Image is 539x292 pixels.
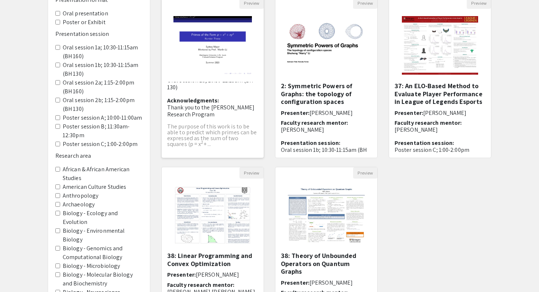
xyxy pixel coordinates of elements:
[63,183,126,191] label: American Culture Studies
[63,191,98,200] label: Anthropology
[280,179,373,252] img: <p>38: Theory of Unbounded Operators on Quantum Graphs</p>
[395,9,485,82] img: <p>37: An ELO-Based Method to Evaluate Player Performance in League of Legends Esports</p>
[63,200,95,209] label: Archaeology
[281,252,372,276] h5: 38: Theory of Unbounded Operators on Quantum Graphs
[63,270,143,288] label: Biology - Molecular Biology and Biochemistry
[63,43,143,61] label: Oral session 1a; 10:30-11:15am (BH 160)
[395,139,454,147] span: Presentation session:
[281,139,340,147] span: Presentation session:
[275,14,377,77] img: <p>2: Symmetric Powers of Graphs: the topology of configuration spaces</p>
[63,244,143,262] label: Biology - Genomics and Computational Biology
[281,82,372,106] h5: 2: Symmetric Powers of Graphs: the topology of configuration spaces
[167,271,258,278] h6: Presenter:
[167,252,258,267] h5: 38: Linear Programming and Convex Optimization
[63,78,143,96] label: Oral session 2a; 1:15-2:00pm (BH 160)
[63,9,108,18] label: Oral presentation
[167,179,258,252] img: <p>38: Linear Programming and Convex Optimization</p>
[55,30,143,37] h6: Presentation session
[167,104,258,118] p: Thank you to the [PERSON_NAME] Research Program
[281,109,372,116] h6: Presenter:
[395,126,485,133] p: [PERSON_NAME]
[423,109,466,117] span: [PERSON_NAME]
[63,113,142,122] label: Poster session A; 10:00-11:00am
[167,281,234,289] span: Faculty research mentor:
[281,126,372,133] p: [PERSON_NAME]
[309,109,353,117] span: [PERSON_NAME]
[167,77,258,91] p: Oral session 1b; 10:30-11:15am (BH 130)
[167,124,258,147] p: The purpose of this work is to be able to predict which primes can be expressed as the sum of two...
[395,119,462,127] span: Faculty research mentor:
[281,119,348,127] span: Faculty research mentor:
[281,146,372,160] p: Oral session 1b; 10:30-11:15am (BH 130)
[167,97,219,104] span: Acknowledgments:
[63,122,143,140] label: Poster session B; 11:30am-12:30pm
[281,279,372,286] h6: Presenter:
[395,82,485,106] h5: 37: An ELO-Based Method to Evaluate Player Performance in League of Legends Esports
[5,259,31,287] iframe: Chat
[63,18,106,27] label: Poster or Exhibit
[63,262,120,270] label: Biology - Microbiology
[309,279,353,287] span: [PERSON_NAME]
[55,152,143,159] h6: Research area
[395,146,485,153] p: Poster session C; 1:00-2:00pm
[63,165,143,183] label: African & African American Studies
[395,109,485,116] h6: Presenter:
[196,271,239,278] span: [PERSON_NAME]
[63,209,143,227] label: Biology - Ecology and Evolution
[353,167,377,179] button: Preview
[239,167,264,179] button: Preview
[63,61,143,78] label: Oral session 1b; 10:30-11:15am (BH 130)
[166,9,259,82] img: <p>1: Primes of the Form p = x<sup>2 </sup>+ ny<sup>2</sup></p>
[63,96,143,113] label: Oral session 2b; 1:15-2:00pm (BH 130)
[201,139,203,145] sup: 2
[63,140,137,149] label: Poster session C; 1:00-2:00pm
[63,227,143,244] label: Biology - Environmental Biology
